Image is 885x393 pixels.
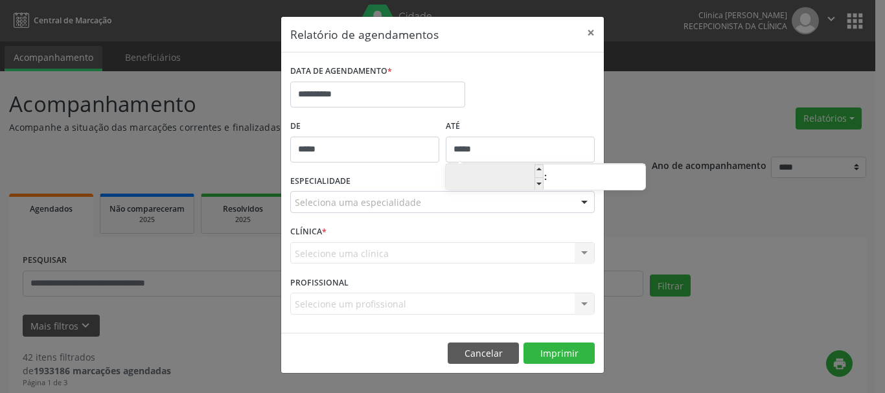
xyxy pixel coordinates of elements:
[523,342,595,365] button: Imprimir
[448,342,519,365] button: Cancelar
[547,165,645,191] input: Minute
[446,117,595,137] label: ATÉ
[290,172,351,192] label: ESPECIALIDADE
[544,164,547,190] span: :
[578,17,604,49] button: Close
[290,62,392,82] label: DATA DE AGENDAMENTO
[290,222,327,242] label: CLÍNICA
[295,196,421,209] span: Seleciona uma especialidade
[290,117,439,137] label: De
[446,165,544,191] input: Hour
[290,273,349,293] label: PROFISSIONAL
[290,26,439,43] h5: Relatório de agendamentos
